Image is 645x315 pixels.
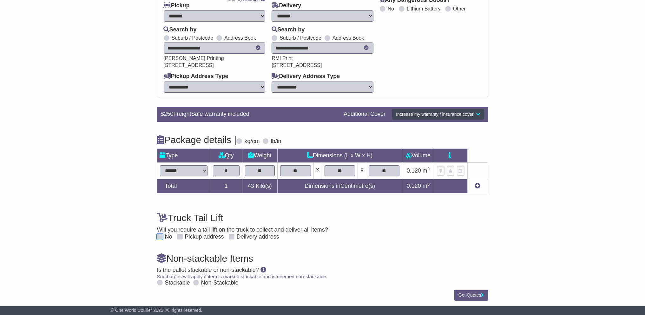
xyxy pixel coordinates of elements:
[407,6,441,12] label: Lithium Battery
[280,35,321,41] label: Suburb / Postcode
[111,308,202,313] span: © One World Courier 2025. All rights reserved.
[423,183,430,189] span: m
[185,233,224,240] label: Pickup address
[332,35,364,41] label: Address Book
[272,26,305,33] label: Search by
[272,56,293,61] span: RMI Print
[244,138,260,145] label: kg/cm
[427,182,430,187] sup: 3
[388,6,394,12] label: No
[423,167,430,174] span: m
[248,183,254,189] span: 43
[277,148,402,162] td: Dimensions (L x W x H)
[453,6,466,12] label: Other
[272,62,322,68] span: [STREET_ADDRESS]
[224,35,256,41] label: Address Book
[210,148,242,162] td: Qty
[157,253,488,264] h4: Non-stackable Items
[164,2,190,9] label: Pickup
[340,111,389,118] div: Additional Cover
[164,111,174,117] span: 250
[271,138,281,145] label: lb/in
[157,135,237,145] h4: Package details |
[164,73,228,80] label: Pickup Address Type
[157,213,488,223] h4: Truck Tail Lift
[277,179,402,193] td: Dimensions in Centimetre(s)
[396,112,473,117] span: Increase my warranty / insurance cover
[201,279,239,286] label: Non-Stackable
[242,179,277,193] td: Kilo(s)
[158,111,341,118] div: $ FreightSafe warranty included
[454,290,488,301] button: Get Quotes
[164,56,224,61] span: [PERSON_NAME] Printing
[164,62,214,68] span: [STREET_ADDRESS]
[172,35,214,41] label: Suburb / Postcode
[237,233,279,240] label: Delivery address
[402,148,434,162] td: Volume
[358,162,366,179] td: x
[157,148,210,162] td: Type
[157,179,210,193] td: Total
[313,162,322,179] td: x
[154,209,491,240] div: Will you require a tail lift on the truck to collect and deliver all items?
[407,183,421,189] span: 0.120
[210,179,242,193] td: 1
[392,109,484,120] button: Increase my warranty / insurance cover
[272,2,301,9] label: Delivery
[157,267,259,273] span: Is the pallet stackable or non-stackable?
[427,167,430,171] sup: 3
[157,274,488,279] div: Surcharges will apply if item is marked stackable and is deemed non-stackable.
[475,183,481,189] a: Add new item
[164,26,197,33] label: Search by
[165,279,190,286] label: Stackable
[272,73,340,80] label: Delivery Address Type
[407,167,421,174] span: 0.120
[242,148,277,162] td: Weight
[165,233,172,240] label: No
